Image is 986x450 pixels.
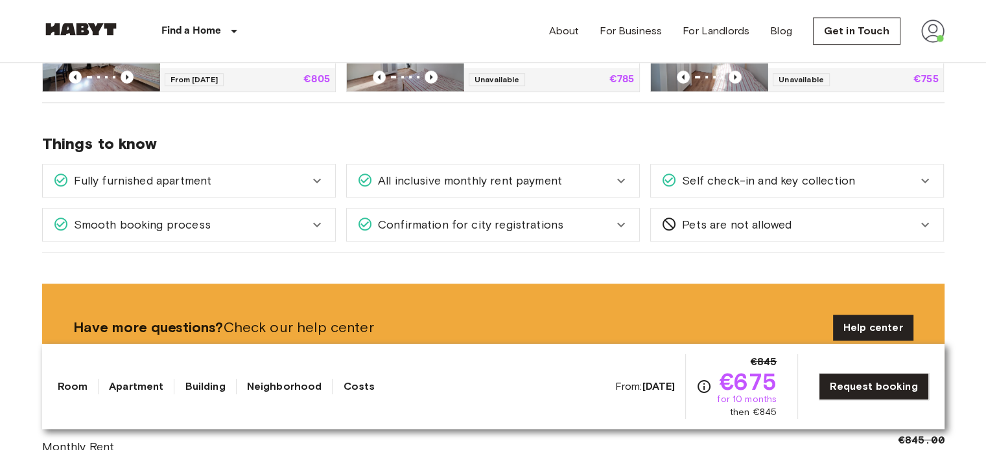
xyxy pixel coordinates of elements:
a: For Landlords [683,23,749,39]
button: Previous image [677,71,690,84]
span: Things to know [42,134,945,153]
a: Neighborhood [247,379,322,394]
span: From [DATE] [165,73,224,86]
span: €675 [720,370,777,393]
span: for 10 months [717,393,777,406]
a: Get in Touch [813,17,900,45]
button: Previous image [425,71,438,84]
a: For Business [600,23,662,39]
span: Check our help center [73,318,823,337]
p: €805 [303,74,330,85]
button: Previous image [729,71,742,84]
div: All inclusive monthly rent payment [347,164,639,197]
p: €785 [609,74,635,85]
a: Room [58,379,88,394]
a: About [549,23,580,39]
a: Request booking [819,373,928,400]
span: Pets are not allowed [677,216,792,233]
img: Habyt [42,23,120,36]
b: [DATE] [642,380,675,392]
div: Confirmation for city registrations [347,208,639,241]
div: Fully furnished apartment [43,164,335,197]
a: Apartment [109,379,163,394]
button: Previous image [69,71,82,84]
b: Have more questions? [73,319,224,336]
span: Smooth booking process [69,216,211,233]
img: avatar [921,19,945,43]
span: €845 [751,354,777,370]
p: Find a Home [161,23,222,39]
div: Smooth booking process [43,208,335,241]
a: Costs [343,379,375,394]
span: Self check-in and key collection [677,172,855,189]
button: Previous image [121,71,134,84]
a: Blog [770,23,792,39]
a: Help center [833,315,913,341]
span: From: [615,379,675,394]
span: Confirmation for city registrations [373,216,563,233]
span: then €845 [730,406,777,419]
div: Self check-in and key collection [651,164,943,197]
span: Unavailable [773,73,830,86]
span: All inclusive monthly rent payment [373,172,562,189]
span: €845.00 [898,433,944,448]
p: €755 [913,74,939,85]
span: Unavailable [469,73,526,86]
span: Fully furnished apartment [69,172,212,189]
div: Pets are not allowed [651,208,943,241]
a: Building [185,379,225,394]
button: Previous image [373,71,386,84]
svg: Check cost overview for full price breakdown. Please note that discounts apply to new joiners onl... [696,379,712,394]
